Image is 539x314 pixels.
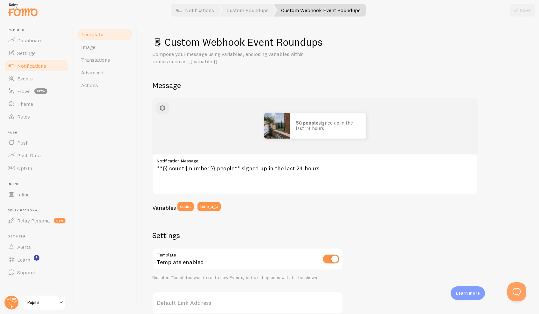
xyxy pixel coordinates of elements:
span: beta [34,88,47,94]
a: Image [77,41,133,53]
span: Notifications [17,63,46,69]
span: Relay Persona [17,217,50,224]
a: Support [4,266,69,279]
label: Notification Message [152,154,478,165]
span: Learn [17,256,30,263]
span: Settings [17,50,36,56]
a: Inline [4,188,69,201]
p: signed up in the last 24 hours [296,120,360,131]
a: Theme [4,98,69,110]
a: Dashboard [4,34,69,47]
a: Push Data [4,149,69,162]
span: Advanced [81,69,103,76]
a: Settings [4,47,69,59]
a: Events [4,72,69,85]
span: Support [17,269,36,276]
span: Push Data [17,152,41,159]
button: count [177,202,194,211]
a: Learn [4,253,69,266]
span: Get Help [8,235,69,239]
a: Template [77,28,133,41]
span: Dashboard [17,37,43,44]
h3: Variables [152,204,176,211]
a: Flows beta [4,85,69,98]
div: Template enabled [152,248,343,271]
span: Inline [17,191,30,198]
span: Image [81,44,95,50]
a: Relay Persona new [4,214,69,227]
p: Learn more [456,290,480,296]
span: Rules [17,113,30,120]
strong: 58 people [296,120,319,126]
span: Template [81,31,103,38]
div: Disabled Templates won't create new Events, but existing ones will still be shown [152,275,343,281]
span: Translations [81,57,110,63]
a: Notifications [4,59,69,72]
p: Compose your message using variables, enclosing variables within braces such as {{ variable }} [152,51,305,65]
a: Translations [77,53,133,66]
a: Rules [4,110,69,123]
a: Opt-In [4,162,69,174]
span: Pop-ups [8,28,69,32]
label: Default Link Address [152,292,343,314]
span: Events [17,75,33,82]
span: Alerts [17,244,31,250]
div: Learn more [451,286,485,300]
svg: <p>Watch New Feature Tutorials!</p> [34,255,39,261]
h1: Custom Webhook Event Roundups [152,36,524,49]
span: Kajabi [27,299,58,306]
span: Flows [17,88,31,94]
img: Fomo [264,113,290,139]
a: Actions [77,79,133,92]
span: Inline [8,182,69,186]
h2: Message [152,80,524,90]
a: Alerts [4,241,69,253]
a: Push [4,136,69,149]
span: Actions [81,82,98,88]
iframe: Help Scout Beacon - Open [507,282,526,301]
span: new [54,218,66,223]
img: fomo-relay-logo-orange.svg [7,2,38,18]
span: Push [17,140,29,146]
button: time_ago [197,202,221,211]
a: Advanced [77,66,133,79]
span: Opt-In [17,165,32,171]
span: Relay Persona [8,208,69,213]
h2: Settings [152,230,343,240]
span: Push [8,131,69,135]
a: Kajabi [23,295,66,310]
span: Theme [17,101,33,107]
